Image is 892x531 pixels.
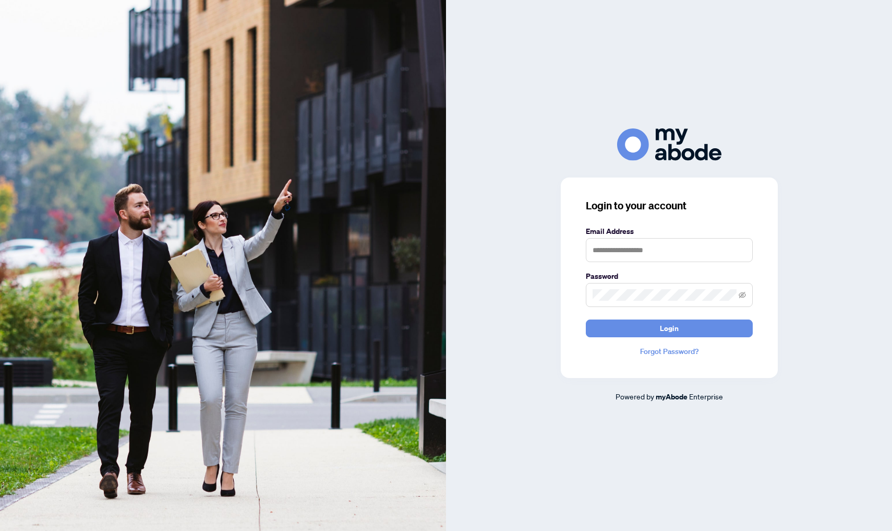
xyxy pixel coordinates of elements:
span: eye-invisible [739,291,746,299]
span: Enterprise [689,392,723,401]
a: myAbode [656,391,688,403]
label: Password [586,270,753,282]
button: Login [586,320,753,337]
span: Powered by [616,392,654,401]
img: ma-logo [617,128,721,160]
span: Login [660,320,679,337]
label: Email Address [586,226,753,237]
h3: Login to your account [586,198,753,213]
a: Forgot Password? [586,346,753,357]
